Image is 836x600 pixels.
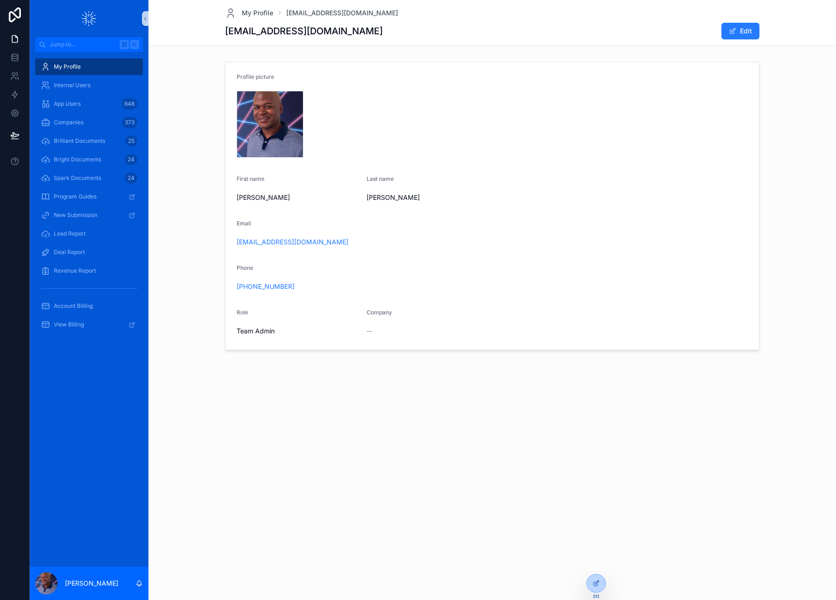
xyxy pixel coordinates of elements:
span: First name [237,175,264,182]
span: Last name [367,175,394,182]
span: [PERSON_NAME] [237,193,359,202]
button: Edit [721,23,759,39]
span: Program Guides [54,193,96,200]
div: 24 [125,154,137,165]
h1: [EMAIL_ADDRESS][DOMAIN_NAME] [225,25,383,38]
a: App Users848 [35,96,143,112]
span: My Profile [242,8,273,18]
a: [EMAIL_ADDRESS][DOMAIN_NAME] [237,237,348,247]
span: Account Billing [54,302,93,310]
span: Jump to... [50,41,116,48]
span: Deal Report [54,249,85,256]
p: [PERSON_NAME] [65,579,118,588]
span: Role [237,309,248,316]
a: Internal Users [35,77,143,94]
div: 848 [122,98,137,109]
a: View Billing [35,316,143,333]
span: Lead Report [54,230,86,237]
span: Bright Documents [54,156,101,163]
span: Revenue Report [54,267,96,274]
div: scrollable content [30,52,148,345]
a: New Submission [35,207,143,223]
span: Company [367,309,392,316]
span: Brilliant Documents [54,137,105,145]
div: 373 [122,117,137,128]
a: Account Billing [35,298,143,314]
div: 25 [125,135,137,147]
button: Jump to...K [35,37,143,52]
a: Spark Documents24 [35,170,143,186]
span: My Profile [54,63,81,70]
a: [PHONE_NUMBER] [237,282,295,291]
a: Brilliant Documents25 [35,133,143,149]
a: Revenue Report [35,262,143,279]
a: [EMAIL_ADDRESS][DOMAIN_NAME] [286,8,398,18]
div: 24 [125,172,137,184]
a: Companies373 [35,114,143,131]
span: -- [367,326,372,336]
span: Profile picture [237,73,274,80]
a: Program Guides [35,188,143,205]
a: Bright Documents24 [35,151,143,168]
span: App Users [54,100,81,108]
span: Internal Users [54,82,90,89]
a: My Profile [225,7,273,19]
img: App logo [82,11,96,26]
span: Spark Documents [54,174,101,182]
span: New Submission [54,211,97,219]
a: Lead Report [35,225,143,242]
span: Email [237,220,251,227]
span: Team Admin [237,326,275,336]
a: My Profile [35,58,143,75]
a: Deal Report [35,244,143,261]
span: Companies [54,119,84,126]
span: View Billing [54,321,84,328]
span: K [131,41,138,48]
span: Phone [237,264,253,271]
span: [PERSON_NAME] [367,193,489,202]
